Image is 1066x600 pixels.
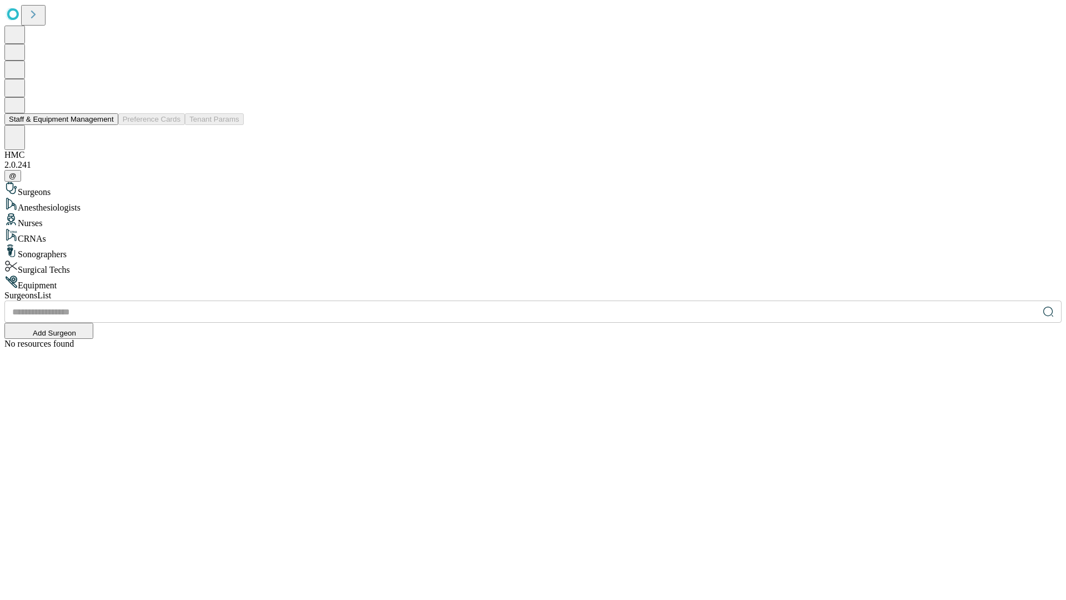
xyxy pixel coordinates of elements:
[4,213,1062,228] div: Nurses
[4,182,1062,197] div: Surgeons
[185,113,244,125] button: Tenant Params
[118,113,185,125] button: Preference Cards
[4,150,1062,160] div: HMC
[4,197,1062,213] div: Anesthesiologists
[4,113,118,125] button: Staff & Equipment Management
[4,228,1062,244] div: CRNAs
[4,160,1062,170] div: 2.0.241
[4,170,21,182] button: @
[4,259,1062,275] div: Surgical Techs
[9,172,17,180] span: @
[4,244,1062,259] div: Sonographers
[4,275,1062,291] div: Equipment
[4,339,1062,349] div: No resources found
[4,291,1062,301] div: Surgeons List
[4,323,93,339] button: Add Surgeon
[33,329,76,337] span: Add Surgeon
